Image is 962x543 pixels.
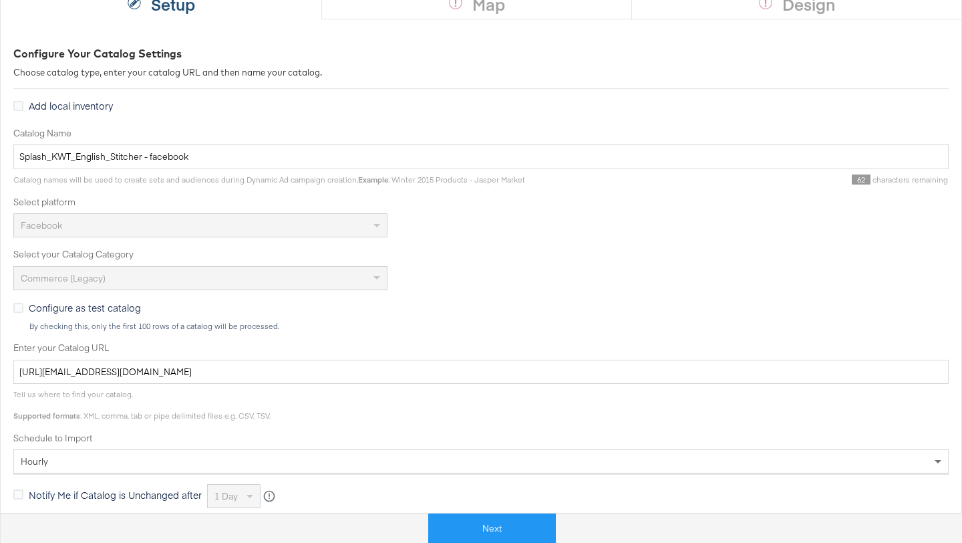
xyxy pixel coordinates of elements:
span: 1 day [214,490,238,502]
span: hourly [21,455,48,467]
label: Select platform [13,196,949,209]
span: Commerce (Legacy) [21,272,106,284]
div: By checking this, only the first 100 rows of a catalog will be processed. [29,322,949,331]
label: Catalog Name [13,127,949,140]
span: Notify Me if Catalog is Unchanged after [29,488,202,502]
div: characters remaining [525,175,949,185]
div: Configure Your Catalog Settings [13,46,949,62]
span: Configure as test catalog [29,301,141,314]
strong: Example [358,175,388,185]
span: Catalog names will be used to create sets and audiences during Dynamic Ad campaign creation. : Wi... [13,175,525,185]
strong: Supported formats [13,411,80,421]
label: Enter your Catalog URL [13,342,949,354]
label: Select your Catalog Category [13,248,949,261]
label: Schedule to Import [13,432,949,445]
span: Add local inventory [29,99,113,112]
span: Tell us where to find your catalog. : XML, comma, tab or pipe delimited files e.g. CSV, TSV. [13,389,271,421]
input: Name your catalog e.g. My Dynamic Product Catalog [13,144,949,169]
span: 62 [852,175,870,185]
div: Choose catalog type, enter your catalog URL and then name your catalog. [13,66,949,79]
span: Facebook [21,219,62,231]
input: Enter Catalog URL, e.g. http://www.example.com/products.xml [13,360,949,385]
